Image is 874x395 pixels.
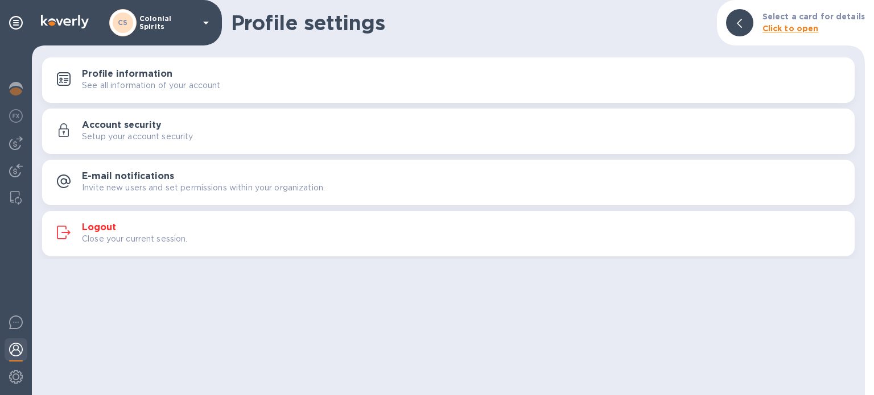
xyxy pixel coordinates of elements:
[9,109,23,123] img: Foreign exchange
[82,233,188,245] p: Close your current session.
[231,11,708,35] h1: Profile settings
[82,80,221,92] p: See all information of your account
[41,15,89,28] img: Logo
[82,222,116,233] h3: Logout
[762,24,819,33] b: Click to open
[82,182,325,194] p: Invite new users and set permissions within your organization.
[42,160,855,205] button: E-mail notificationsInvite new users and set permissions within your organization.
[118,18,128,27] b: CS
[762,12,865,21] b: Select a card for details
[82,131,193,143] p: Setup your account security
[42,211,855,256] button: LogoutClose your current session.
[139,15,196,31] p: Colonial Spirits
[82,69,172,80] h3: Profile information
[42,57,855,103] button: Profile informationSee all information of your account
[82,120,162,131] h3: Account security
[5,11,27,34] div: Pin categories
[82,171,174,182] h3: E-mail notifications
[42,109,855,154] button: Account securitySetup your account security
